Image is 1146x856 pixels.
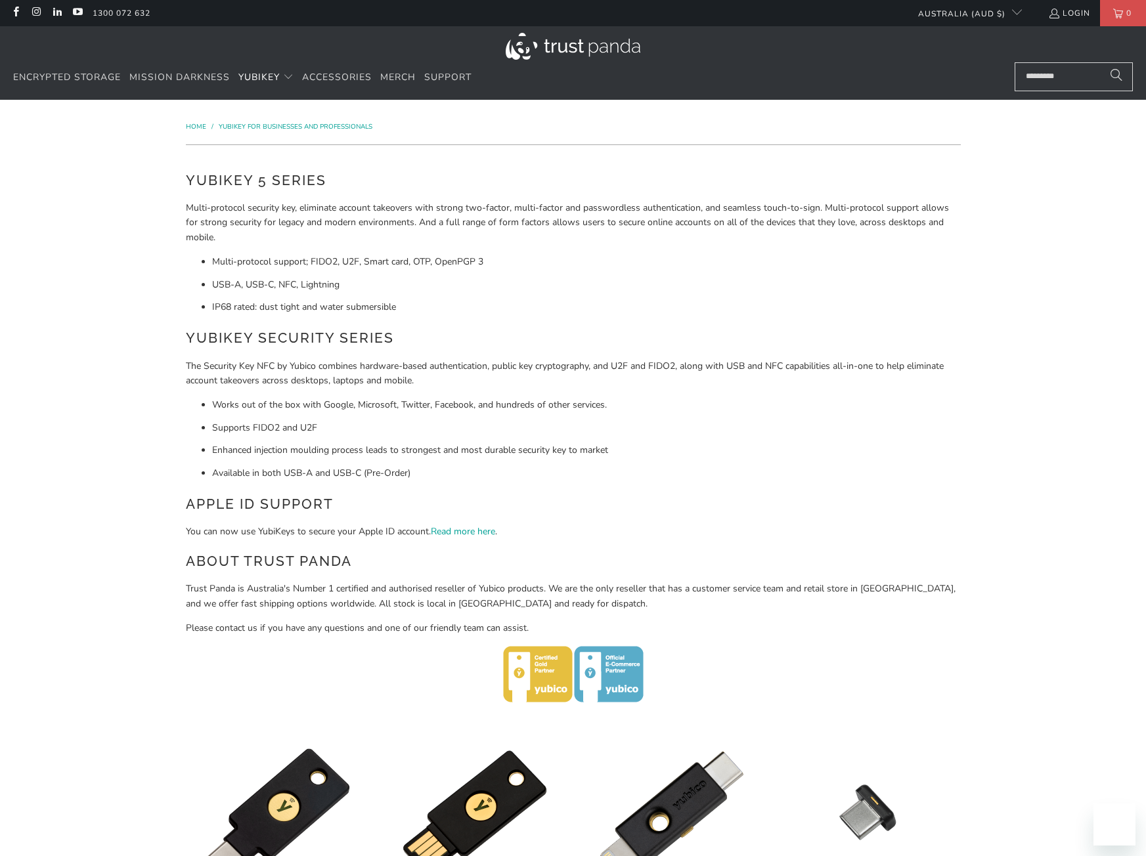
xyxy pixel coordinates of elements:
p: Please contact us if you have any questions and one of our friendly team can assist. [186,621,961,635]
h2: About Trust Panda [186,551,961,572]
nav: Translation missing: en.navigation.header.main_nav [13,62,472,93]
a: Read more here [431,525,495,538]
a: Support [424,62,472,93]
img: Trust Panda Australia [506,33,640,60]
input: Search... [1015,62,1133,91]
li: IP68 rated: dust tight and water submersible [212,300,961,314]
a: Trust Panda Australia on LinkedIn [51,8,62,18]
li: Enhanced injection moulding process leads to strongest and most durable security key to market [212,443,961,458]
a: Merch [380,62,416,93]
a: Trust Panda Australia on YouTube [72,8,83,18]
h2: YubiKey 5 Series [186,170,961,191]
h2: Apple ID Support [186,494,961,515]
iframe: Button to launch messaging window [1093,803,1135,845]
li: Available in both USB-A and USB-C (Pre-Order) [212,466,961,481]
a: YubiKey for Businesses and Professionals [219,122,372,131]
a: Encrypted Storage [13,62,121,93]
a: Trust Panda Australia on Facebook [10,8,21,18]
p: You can now use YubiKeys to secure your Apple ID account. . [186,524,961,539]
li: Works out of the box with Google, Microsoft, Twitter, Facebook, and hundreds of other services. [212,398,961,412]
h2: YubiKey Security Series [186,328,961,349]
li: Multi-protocol support; FIDO2, U2F, Smart card, OTP, OpenPGP 3 [212,255,961,269]
p: The Security Key NFC by Yubico combines hardware-based authentication, public key cryptography, a... [186,359,961,389]
p: Multi-protocol security key, eliminate account takeovers with strong two-factor, multi-factor and... [186,201,961,245]
a: Login [1048,6,1090,20]
a: Accessories [302,62,372,93]
span: Accessories [302,71,372,83]
span: Home [186,122,206,131]
span: / [211,122,213,131]
a: 1300 072 632 [93,6,150,20]
p: Trust Panda is Australia's Number 1 certified and authorised reseller of Yubico products. We are ... [186,582,961,611]
a: Home [186,122,208,131]
a: Trust Panda Australia on Instagram [30,8,41,18]
span: Mission Darkness [129,71,230,83]
button: Search [1100,62,1133,91]
li: USB-A, USB-C, NFC, Lightning [212,278,961,292]
span: Support [424,71,472,83]
summary: YubiKey [238,62,294,93]
span: Encrypted Storage [13,71,121,83]
a: Mission Darkness [129,62,230,93]
li: Supports FIDO2 and U2F [212,421,961,435]
span: Merch [380,71,416,83]
span: YubiKey [238,71,280,83]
